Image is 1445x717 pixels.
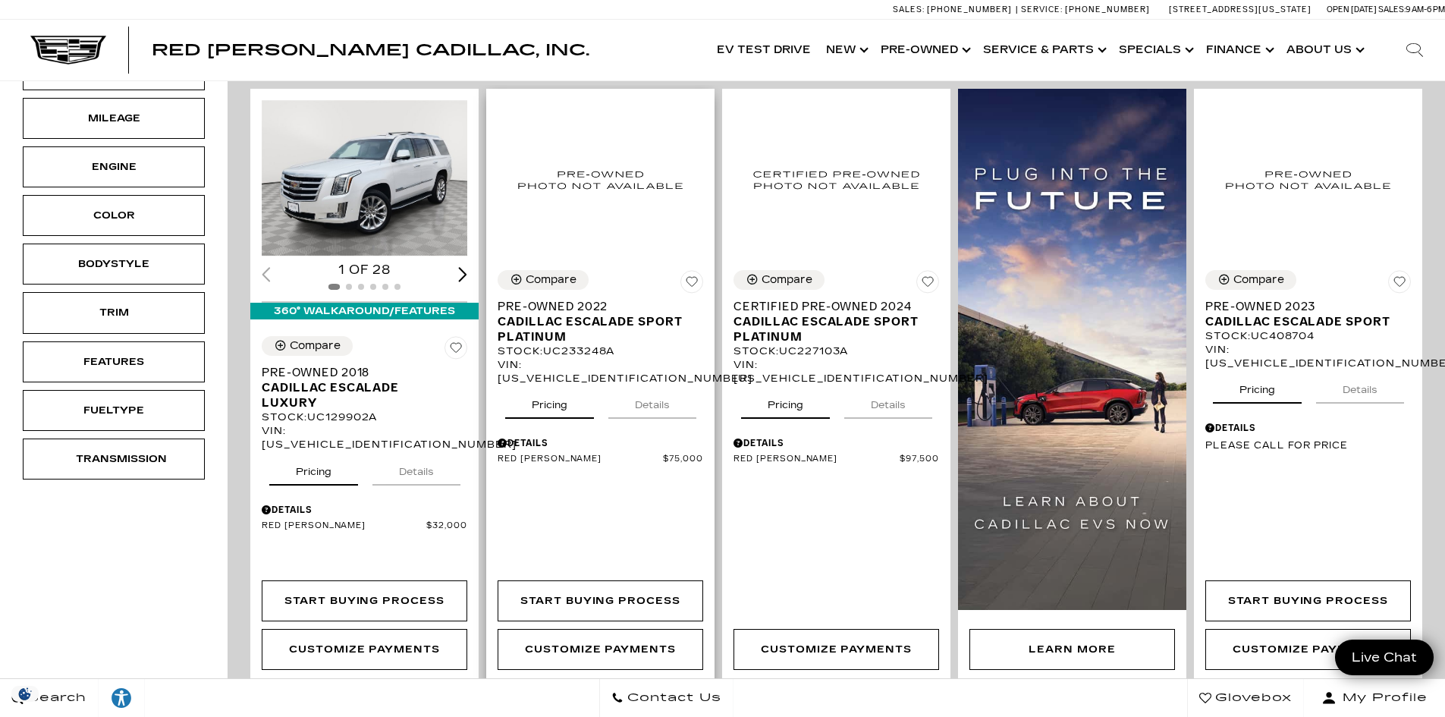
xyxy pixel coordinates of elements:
[1406,5,1445,14] span: 9 AM-6 PM
[624,687,721,709] span: Contact Us
[733,358,939,385] div: VIN: [US_VEHICLE_IDENTIFICATION_NUMBER]
[975,20,1111,80] a: Service & Parts
[23,341,205,382] div: FeaturesFeatures
[733,629,939,670] div: undefined - Certified Pre-Owned 2024 Cadillac Escalade Sport Platinum
[23,146,205,187] div: EngineEngine
[1169,5,1311,14] a: [STREET_ADDRESS][US_STATE]
[1205,343,1411,370] div: VIN: [US_VEHICLE_IDENTIFICATION_NUMBER]
[23,98,205,139] div: MileageMileage
[498,629,703,670] div: undefined - Pre-Owned 2022 Cadillac Escalade Sport Platinum
[663,454,703,465] span: $75,000
[152,42,589,58] a: Red [PERSON_NAME] Cadillac, Inc.
[733,454,939,465] a: Red [PERSON_NAME] $97,500
[916,270,939,299] button: Save Vehicle
[680,270,703,299] button: Save Vehicle
[262,100,470,256] img: 2018 Cadillac Escalade Luxury 1
[30,36,106,64] img: Cadillac Dark Logo with Cadillac White Text
[969,629,1175,670] div: Learn More
[262,629,467,670] a: Customize Payments
[498,580,703,621] div: Start Buying Process
[893,5,925,14] span: Sales:
[900,454,939,465] span: $97,500
[1205,629,1411,670] div: undefined - Pre-Owned 2023 Cadillac Escalade Sport
[76,354,152,370] div: Features
[1205,270,1296,290] button: Compare Vehicle
[844,385,932,419] button: details tab
[262,336,353,356] button: Compare Vehicle
[498,454,663,465] span: Red [PERSON_NAME]
[733,436,939,450] div: Pricing Details - Certified Pre-Owned 2024 Cadillac Escalade Sport Platinum
[733,629,939,670] a: Customize Payments
[76,256,152,272] div: Bodystyle
[1187,679,1304,717] a: Glovebox
[262,503,467,517] div: Pricing Details - Pre-Owned 2018 Cadillac Escalade Luxury
[733,314,928,344] span: Cadillac Escalade Sport Platinum
[893,5,1016,14] a: Sales: [PHONE_NUMBER]
[873,20,975,80] a: Pre-Owned
[762,273,812,287] div: Compare
[1205,329,1411,343] div: Stock : UC408704
[76,304,152,321] div: Trim
[23,244,205,285] div: BodystyleBodystyle
[76,110,152,127] div: Mileage
[505,385,594,419] button: pricing tab
[709,20,818,80] a: EV Test Drive
[733,344,939,358] div: Stock : UC227103A
[1388,270,1411,299] button: Save Vehicle
[1316,370,1404,404] button: details tab
[76,451,152,467] div: Transmission
[1384,20,1445,80] div: Search
[99,679,145,717] a: Explore your accessibility options
[733,299,928,314] span: Certified Pre-Owned 2024
[1111,20,1198,80] a: Specials
[262,365,467,410] a: Pre-Owned 2018Cadillac Escalade Luxury
[498,299,703,344] a: Pre-Owned 2022Cadillac Escalade Sport Platinum
[24,687,86,709] span: Search
[1344,649,1425,666] span: Live Chat
[262,100,470,256] div: 1 / 2
[250,303,479,319] div: 360° WalkAround/Features
[99,687,144,709] div: Explore your accessibility options
[152,41,589,59] span: Red [PERSON_NAME] Cadillac, Inc.
[498,454,703,465] a: Red [PERSON_NAME] $75,000
[1205,100,1411,259] img: 2023 Cadillac Escalade Sport
[498,344,703,358] div: Stock : UC233248A
[262,262,467,278] div: 1 of 28
[1205,299,1399,314] span: Pre-Owned 2023
[1279,20,1369,80] a: About Us
[733,454,900,465] span: Red [PERSON_NAME]
[76,402,152,419] div: Fueltype
[498,314,692,344] span: Cadillac Escalade Sport Platinum
[1211,687,1292,709] span: Glovebox
[1205,314,1399,329] span: Cadillac Escalade Sport
[1335,640,1434,675] a: Live Chat
[262,520,467,532] a: Red [PERSON_NAME] $32,000
[1337,687,1428,709] span: My Profile
[1205,580,1411,621] div: Start Buying Process
[1233,273,1284,287] div: Compare
[1198,20,1279,80] a: Finance
[8,686,42,702] div: Privacy Settings
[284,593,444,609] div: Start Buying Process
[1205,421,1411,435] div: Pricing Details - Pre-Owned 2023 Cadillac Escalade Sport
[262,580,467,621] div: Start Buying Process
[23,439,205,480] div: TransmissionTransmission
[262,380,456,410] span: Cadillac Escalade Luxury
[498,100,703,259] img: 2022 Cadillac Escalade Sport Platinum
[1304,679,1445,717] button: Open user profile menu
[733,270,825,290] button: Compare Vehicle
[262,629,467,670] div: undefined - Pre-Owned 2018 Cadillac Escalade Luxury
[1378,5,1406,14] span: Sales:
[733,100,939,259] img: 2024 Cadillac Escalade Sport Platinum
[1029,641,1116,658] div: Learn More
[262,520,426,532] span: Red [PERSON_NAME]
[1205,299,1411,329] a: Pre-Owned 2023Cadillac Escalade Sport
[733,299,939,344] a: Certified Pre-Owned 2024Cadillac Escalade Sport Platinum
[599,679,733,717] a: Contact Us
[818,20,873,80] a: New
[1065,5,1150,14] span: [PHONE_NUMBER]
[1021,5,1063,14] span: Service:
[1205,629,1411,670] a: Customize Payments
[927,5,1012,14] span: [PHONE_NUMBER]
